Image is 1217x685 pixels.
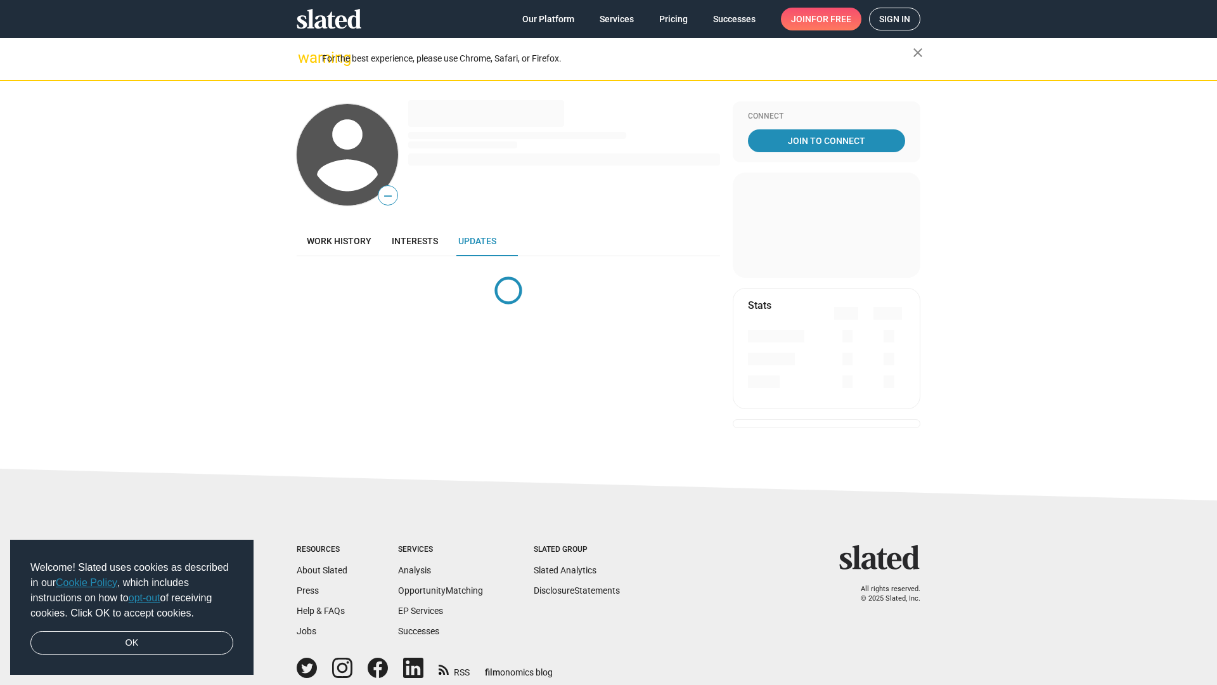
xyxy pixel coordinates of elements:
mat-icon: warning [298,50,313,65]
a: Pricing [649,8,698,30]
a: Sign in [869,8,920,30]
div: cookieconsent [10,540,254,675]
a: opt-out [129,592,160,603]
a: Help & FAQs [297,606,345,616]
a: Interests [382,226,448,256]
a: Successes [703,8,766,30]
a: Work history [297,226,382,256]
span: — [378,188,397,204]
a: Cookie Policy [56,577,117,588]
mat-card-title: Stats [748,299,771,312]
a: Jobs [297,626,316,636]
a: Updates [448,226,506,256]
p: All rights reserved. © 2025 Slated, Inc. [847,585,920,603]
span: Interests [392,236,438,246]
span: Work history [307,236,371,246]
span: film [485,667,500,677]
span: Successes [713,8,756,30]
a: Join To Connect [748,129,905,152]
span: Pricing [659,8,688,30]
a: filmonomics blog [485,656,553,679]
span: Sign in [879,8,910,30]
span: Join [791,8,851,30]
mat-icon: close [910,45,925,60]
span: Our Platform [522,8,574,30]
div: Resources [297,545,347,555]
a: Joinfor free [781,8,861,30]
a: dismiss cookie message [30,631,233,655]
span: for free [811,8,851,30]
a: EP Services [398,606,443,616]
a: DisclosureStatements [534,585,620,596]
a: Press [297,585,319,596]
span: Join To Connect [750,129,903,152]
a: Our Platform [512,8,584,30]
div: Services [398,545,483,555]
a: Successes [398,626,439,636]
span: Welcome! Slated uses cookies as described in our , which includes instructions on how to of recei... [30,560,233,621]
div: Slated Group [534,545,620,555]
a: Analysis [398,565,431,575]
a: Slated Analytics [534,565,596,575]
span: Services [600,8,634,30]
a: Services [589,8,644,30]
div: Connect [748,112,905,122]
span: Updates [458,236,496,246]
a: RSS [439,659,470,679]
a: OpportunityMatching [398,585,483,596]
div: For the best experience, please use Chrome, Safari, or Firefox. [322,50,913,67]
a: About Slated [297,565,347,575]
